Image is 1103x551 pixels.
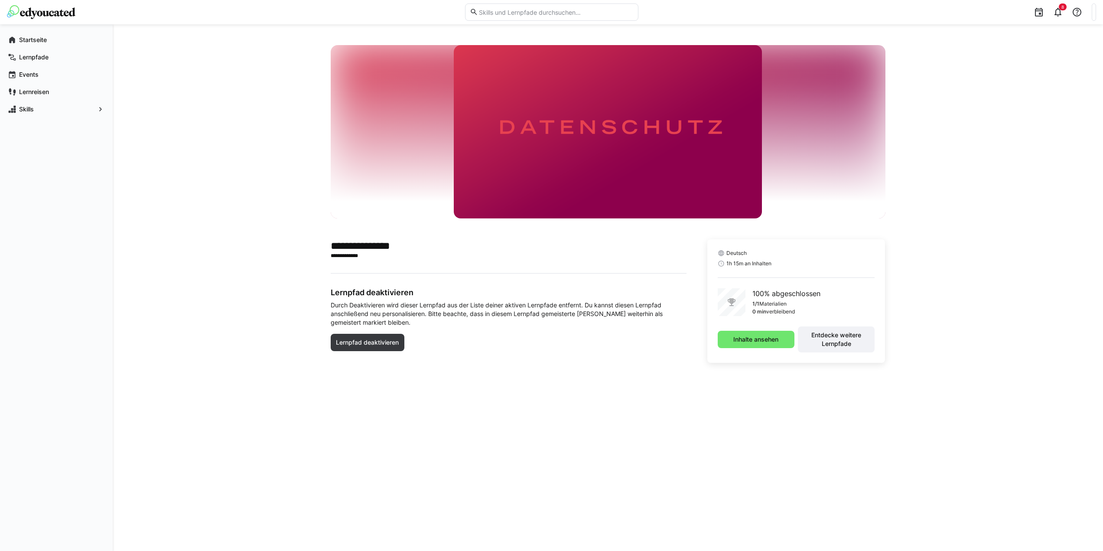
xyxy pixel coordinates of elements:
[718,331,794,348] button: Inhalte ansehen
[478,8,633,16] input: Skills und Lernpfade durchsuchen…
[759,300,787,307] p: Materialien
[331,287,687,297] h3: Lernpfad deaktivieren
[752,300,759,307] p: 1/1
[752,288,820,299] p: 100% abgeschlossen
[331,301,687,327] span: Durch Deaktivieren wird dieser Lernpfad aus der Liste deiner aktiven Lernpfade entfernt. Du kanns...
[331,334,405,351] button: Lernpfad deaktivieren
[726,250,747,257] span: Deutsch
[802,331,870,348] span: Entdecke weitere Lernpfade
[732,335,780,344] span: Inhalte ansehen
[766,308,795,315] p: verbleibend
[726,260,771,267] span: 1h 15m an Inhalten
[1061,4,1064,10] span: 8
[335,338,400,347] span: Lernpfad deaktivieren
[752,308,766,315] p: 0 min
[798,326,875,352] button: Entdecke weitere Lernpfade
